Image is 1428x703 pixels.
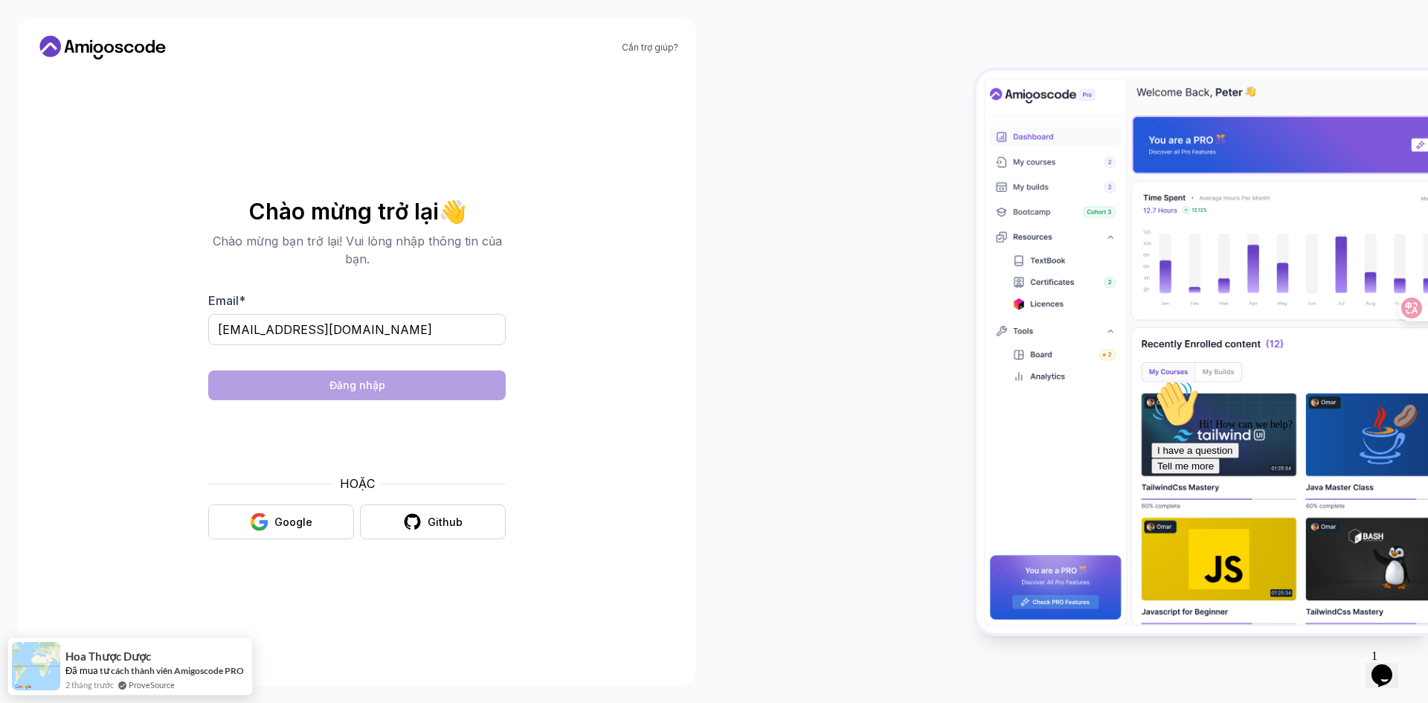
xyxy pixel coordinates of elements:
[435,193,472,230] font: 👋
[1145,374,1413,636] iframe: tiện ích trò chuyện
[248,198,439,225] font: Chào mừng trở lại
[208,293,239,308] font: Email
[129,680,175,690] font: ProveSource
[65,649,151,663] font: Hoa thược dược
[622,42,678,53] font: Cần trợ giúp?
[360,504,506,539] button: Github
[65,664,98,676] font: Đã mua
[428,516,463,528] font: Github
[65,680,114,690] font: 2 tháng trước
[977,71,1428,633] img: Bảng điều khiển Amigoscode
[100,665,244,676] a: tư cách thành viên Amigoscode PRO
[208,370,506,400] button: Đăng nhập
[6,6,54,54] img: :wave:
[6,6,274,100] div: 👋Hi! How can we help?I have a questionTell me more
[1366,643,1413,688] iframe: tiện ích trò chuyện
[340,476,375,491] font: HOẶC
[274,516,312,528] font: Google
[12,642,60,690] img: hình ảnh thông báo bằng chứng xã hội provesource
[36,36,170,60] a: Liên kết trang chủ
[213,234,502,266] font: Chào mừng bạn trở lại! Vui lòng nhập thông tin của bạn.
[208,314,506,345] input: Nhập email của bạn
[208,504,354,539] button: Google
[329,379,385,391] font: Đăng nhập
[622,42,678,54] a: Cần trợ giúp?
[6,68,94,84] button: I have a question
[129,678,175,691] a: ProveSource
[6,45,147,56] span: Hi! How can we help?
[6,84,74,100] button: Tell me more
[245,409,469,466] iframe: Tiện ích chứa kiểm tra hộp kiểm tra hCaptcha bảo mật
